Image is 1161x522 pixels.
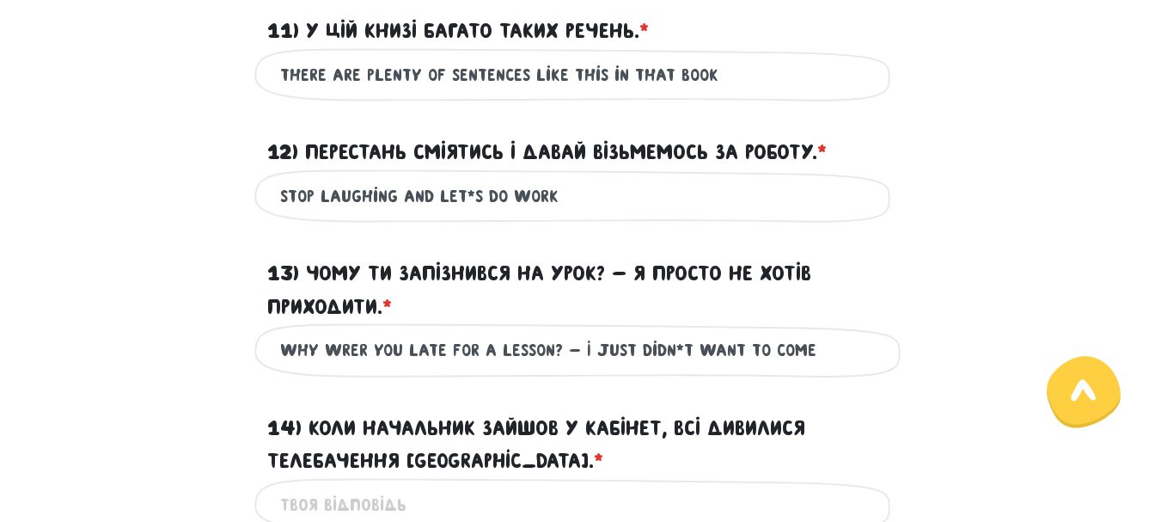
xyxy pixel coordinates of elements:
[267,136,827,169] label: 12) Перестань сміятись і давай візьмемось за роботу.
[267,412,895,478] label: 14) Коли начальник зайшов у кабінет, всі дивилися Телебачення [GEOGRAPHIC_DATA].
[280,331,882,370] input: Твоя відповідь
[267,257,895,323] label: 13) Чому ти запізнився на урок? - Я просто не хотів приходити.
[280,56,882,95] input: Твоя відповідь
[267,15,649,47] label: 11) У цій книзі багато таких речень.
[280,177,882,216] input: Твоя відповідь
